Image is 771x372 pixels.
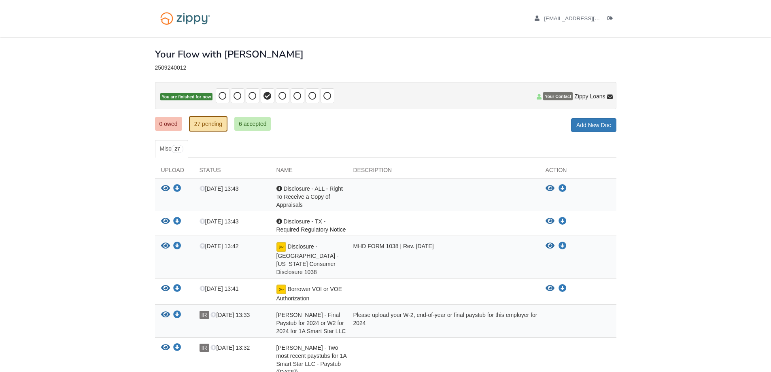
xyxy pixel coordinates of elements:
[535,15,637,23] a: edit profile
[200,185,239,192] span: [DATE] 13:43
[160,93,213,101] span: You are finished for now
[189,116,227,132] a: 27 pending
[546,185,554,193] button: View Disclosure - ALL - Right To Receive a Copy of Appraisals
[200,243,239,249] span: [DATE] 13:42
[546,217,554,225] button: View Disclosure - TX - Required Regulatory Notice
[155,8,215,29] img: Logo
[559,285,567,292] a: Download Borrower VOI or VOE Authorization
[276,218,346,233] span: Disclosure - TX - Required Regulatory Notice
[155,117,182,131] a: 0 owed
[544,15,637,21] span: irving_jr99@hotmail.com
[200,218,239,225] span: [DATE] 13:43
[276,312,346,334] span: [PERSON_NAME] - Final Paystub for 2024 or W2 for 2024 for 1A Smart Star LLC
[539,166,616,178] div: Action
[200,311,209,319] span: IR
[161,217,170,226] button: View Disclosure - TX - Required Regulatory Notice
[546,242,554,250] button: View Disclosure - TX - Texas Consumer Disclosure 1038
[200,285,239,292] span: [DATE] 13:41
[193,166,270,178] div: Status
[347,311,539,335] div: Please upload your W-2, end-of-year or final paystub for this employer for 2024
[559,218,567,225] a: Download Disclosure - TX - Required Regulatory Notice
[571,118,616,132] a: Add New Doc
[155,166,193,178] div: Upload
[546,285,554,293] button: View Borrower VOI or VOE Authorization
[161,185,170,193] button: View Disclosure - ALL - Right To Receive a Copy of Appraisals
[607,15,616,23] a: Log out
[559,243,567,249] a: Download Disclosure - TX - Texas Consumer Disclosure 1038
[173,286,181,292] a: Download Borrower VOI or VOE Authorization
[276,286,342,302] span: Borrower VOI or VOE Authorization
[276,242,286,252] img: Document fully signed
[161,285,170,293] button: View Borrower VOI or VOE Authorization
[347,242,539,276] div: MHD FORM 1038 | Rev. [DATE]
[276,185,343,208] span: Disclosure - ALL - Right To Receive a Copy of Appraisals
[173,186,181,192] a: Download Disclosure - ALL - Right To Receive a Copy of Appraisals
[234,117,271,131] a: 6 accepted
[276,243,339,275] span: Disclosure - [GEOGRAPHIC_DATA] - [US_STATE] Consumer Disclosure 1038
[559,185,567,192] a: Download Disclosure - ALL - Right To Receive a Copy of Appraisals
[210,312,250,318] span: [DATE] 13:33
[155,140,188,158] a: Misc
[270,166,347,178] div: Name
[347,166,539,178] div: Description
[210,344,250,351] span: [DATE] 13:32
[173,345,181,351] a: Download Iris Rojas - Two most recent paystubs for 1A Smart Star LLC - Paystub (Sept 19, 2025)
[173,312,181,319] a: Download Iris Rojas - Final Paystub for 2024 or W2 for 2024 for 1A Smart Star LLC
[155,49,304,60] h1: Your Flow with [PERSON_NAME]
[276,285,286,294] img: Document fully signed
[173,219,181,225] a: Download Disclosure - TX - Required Regulatory Notice
[173,243,181,250] a: Download Disclosure - TX - Texas Consumer Disclosure 1038
[171,145,183,153] span: 27
[155,64,616,71] div: 2509240012
[200,344,209,352] span: IR
[543,92,573,100] span: Your Contact
[161,242,170,251] button: View Disclosure - TX - Texas Consumer Disclosure 1038
[574,92,605,100] span: Zippy Loans
[161,311,170,319] button: View Iris Rojas - Final Paystub for 2024 or W2 for 2024 for 1A Smart Star LLC
[161,344,170,352] button: View Iris Rojas - Two most recent paystubs for 1A Smart Star LLC - Paystub (Sept 19, 2025)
